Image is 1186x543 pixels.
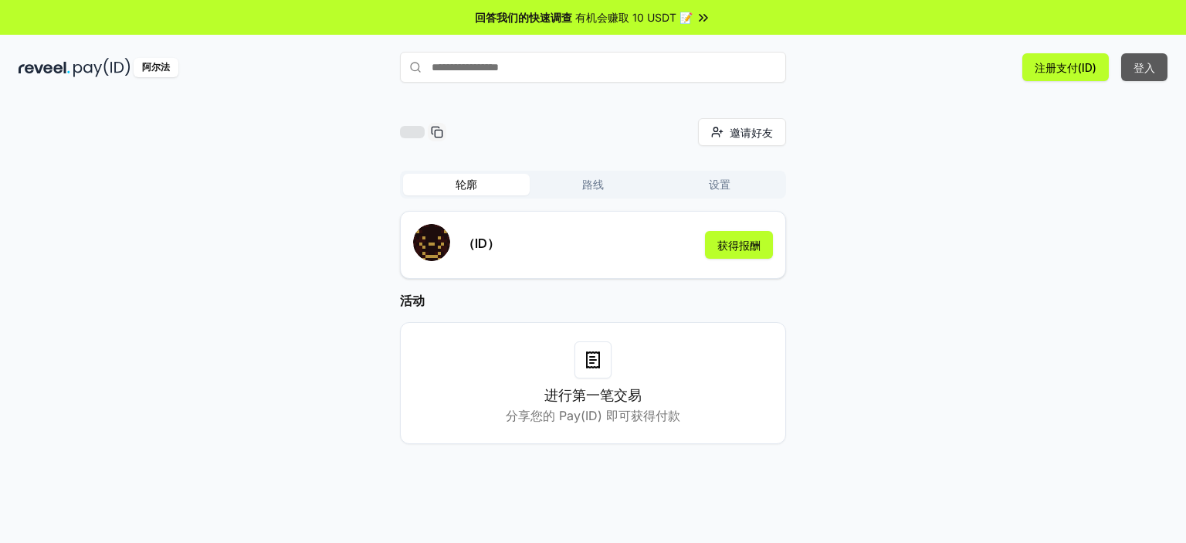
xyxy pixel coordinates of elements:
[475,11,572,24] font: 回答我们的快速调查
[717,239,761,252] font: 获得报酬
[709,178,730,191] font: 设置
[73,58,130,77] img: 付款编号
[544,387,642,403] font: 进行第一笔交易
[730,126,773,139] font: 邀请好友
[1022,53,1109,81] button: 注册支付(ID)
[1035,61,1096,74] font: 注册支付(ID)
[456,178,477,191] font: 轮廓
[463,236,500,251] font: （ID）
[1121,53,1167,81] button: 登入
[698,118,786,146] button: 邀请好友
[400,293,425,308] font: 活动
[19,58,70,77] img: 揭示黑暗
[506,408,680,423] font: 分享您的 Pay(ID) 即可获得付款
[575,11,693,24] font: 有机会赚取 10 USDT 📝
[142,61,170,73] font: 阿尔法
[582,178,604,191] font: 路线
[705,231,773,259] button: 获得报酬
[1133,61,1155,74] font: 登入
